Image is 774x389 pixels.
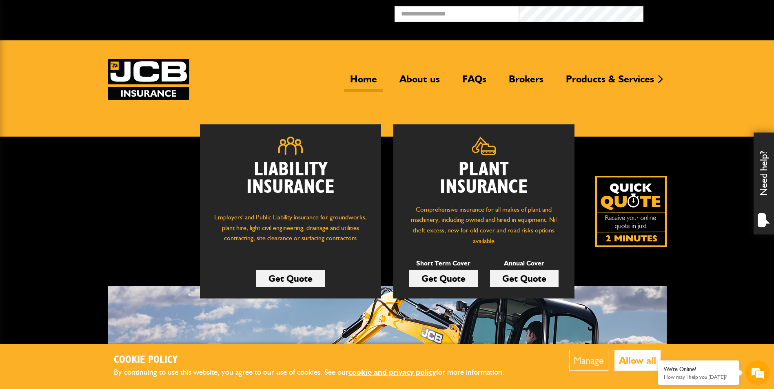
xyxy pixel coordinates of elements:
a: JCB Insurance Services [108,59,189,100]
button: Manage [569,350,608,371]
a: About us [393,73,446,92]
p: How may I help you today? [664,374,733,380]
h2: Plant Insurance [406,161,562,196]
a: Products & Services [560,73,660,92]
a: Get Quote [409,270,478,287]
h2: Cookie Policy [114,354,518,367]
a: Get Quote [490,270,559,287]
div: We're Online! [664,366,733,373]
p: Annual Cover [490,258,559,269]
a: cookie and privacy policy [348,367,436,377]
a: Get Quote [256,270,325,287]
div: Need help? [754,133,774,234]
button: Allow all [614,350,661,371]
h2: Liability Insurance [212,161,369,204]
p: By continuing to use this website, you agree to our use of cookies. See our for more information. [114,366,518,379]
img: Quick Quote [595,176,667,247]
button: Broker Login [643,6,768,19]
a: FAQs [456,73,492,92]
a: Home [344,73,383,92]
img: JCB Insurance Services logo [108,59,189,100]
p: Short Term Cover [409,258,478,269]
a: Brokers [503,73,550,92]
p: Employers' and Public Liability insurance for groundworks, plant hire, light civil engineering, d... [212,212,369,251]
p: Comprehensive insurance for all makes of plant and machinery, including owned and hired in equipm... [406,204,562,246]
a: Get your insurance quote isn just 2-minutes [595,176,667,247]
